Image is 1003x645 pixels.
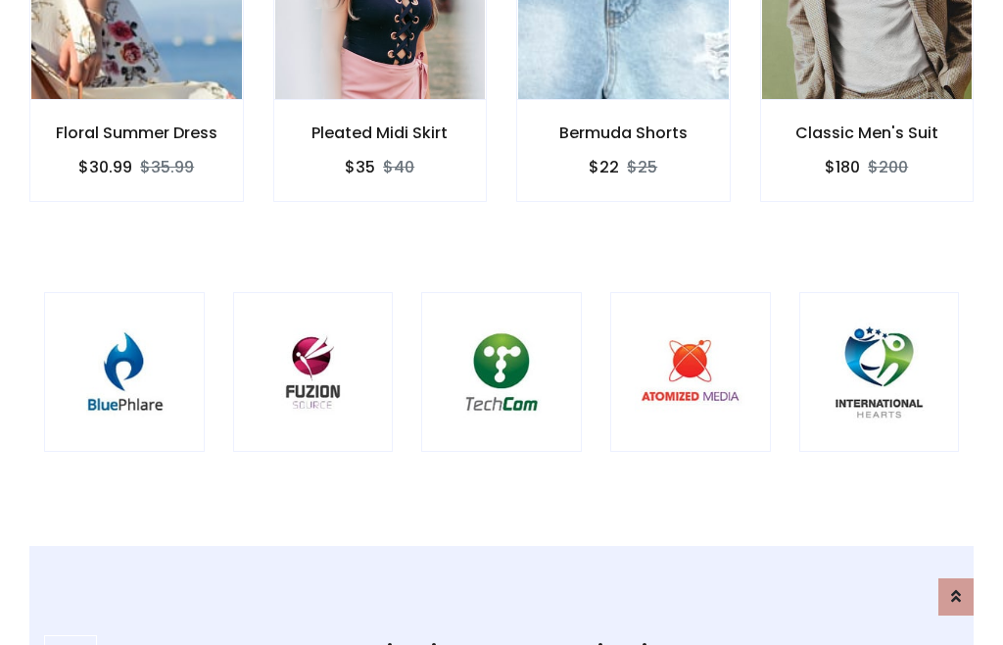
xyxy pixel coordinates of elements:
h6: $30.99 [78,158,132,176]
h6: $22 [589,158,619,176]
del: $25 [627,156,657,178]
h6: Classic Men's Suit [761,124,974,142]
h6: Floral Summer Dress [30,124,243,142]
h6: Pleated Midi Skirt [274,124,487,142]
del: $35.99 [140,156,194,178]
h6: $35 [345,158,375,176]
h6: $180 [825,158,860,176]
del: $40 [383,156,414,178]
del: $200 [868,156,908,178]
h6: Bermuda Shorts [517,124,730,142]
